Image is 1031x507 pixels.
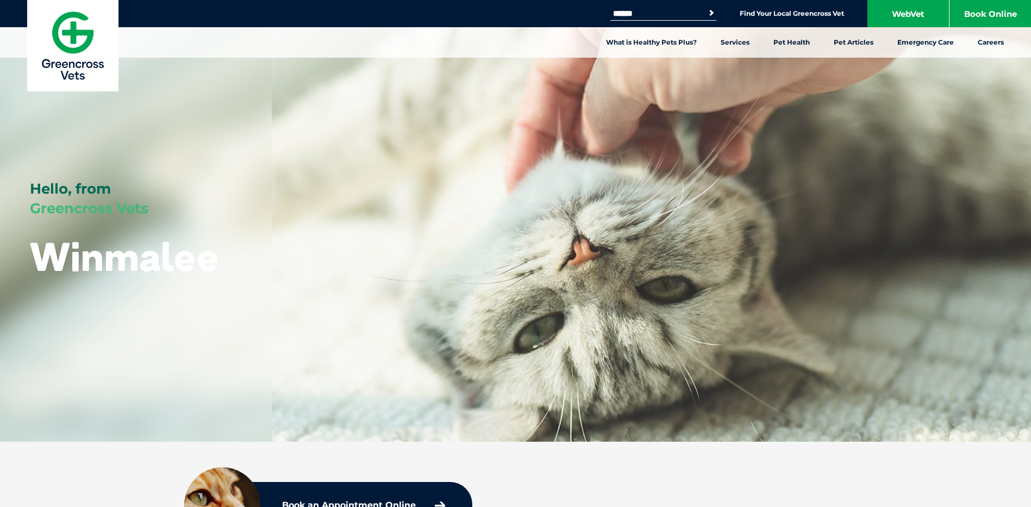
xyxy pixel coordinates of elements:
a: Careers [966,27,1016,58]
a: Pet Articles [822,27,885,58]
a: Pet Health [761,27,822,58]
h1: Winmalee [30,235,219,278]
a: Services [709,27,761,58]
a: Find Your Local Greencross Vet [740,9,844,18]
a: What is Healthy Pets Plus? [594,27,709,58]
a: Emergency Care [885,27,966,58]
span: Greencross Vets [30,200,148,217]
span: Hello, from [30,180,111,197]
button: Search [706,8,717,18]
